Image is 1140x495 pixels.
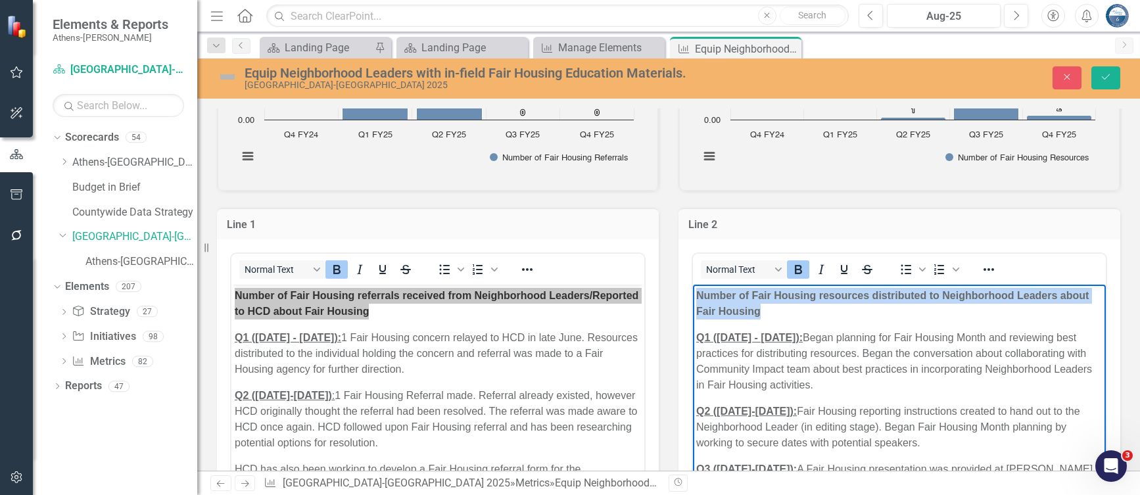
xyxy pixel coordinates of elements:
[695,41,798,57] div: Equip Neighborhood Leaders with in-field Fair Housing Education Materials.
[245,80,721,90] div: [GEOGRAPHIC_DATA]-[GEOGRAPHIC_DATA] 2025
[283,477,510,489] a: [GEOGRAPHIC_DATA]-[GEOGRAPHIC_DATA] 2025
[53,32,168,43] small: Athens-[PERSON_NAME]
[348,260,371,279] button: Italic
[706,264,771,275] span: Normal Text
[264,476,659,491] div: » »
[325,260,348,279] button: Bold
[787,260,809,279] button: Bold
[143,331,164,342] div: 98
[881,117,946,120] path: Q2 FY25, 1. Number of Fair Housing Resources.
[53,16,168,32] span: Elements & Reports
[856,260,878,279] button: Strikethrough
[978,260,1000,279] button: Reveal or hide additional toolbar items
[1042,131,1076,139] text: Q4 FY25
[506,131,540,139] text: Q3 FY25
[217,66,238,87] img: Not Defined
[536,39,661,56] a: Manage Elements
[1095,450,1127,482] iframe: Intercom live chat
[700,147,719,166] button: View chart menu, Chart
[928,260,961,279] div: Numbered list
[72,329,135,344] a: Initiatives
[85,254,197,270] a: Athens-[GEOGRAPHIC_DATA] 2023
[1057,105,1061,112] text: 2
[521,109,525,117] text: 0
[245,66,721,80] div: Equip Neighborhood Leaders with in-field Fair Housing Education Materials.
[65,279,109,295] a: Elements
[516,260,538,279] button: Reveal or hide additional toolbar items
[358,131,392,139] text: Q1 FY25
[72,354,125,369] a: Metrics
[833,260,855,279] button: Underline
[580,131,614,139] text: Q4 FY25
[132,356,153,367] div: 82
[558,39,661,56] div: Manage Elements
[227,219,649,231] h3: Line 1
[72,304,130,319] a: Strategy
[72,180,197,195] a: Budget in Brief
[3,177,410,256] p: A Fair Housing presentation was provided at [PERSON_NAME][GEOGRAPHIC_DATA] for the parents' month...
[1122,450,1133,461] span: 3
[400,39,525,56] a: Landing Page
[108,381,130,392] div: 47
[810,260,832,279] button: Italic
[238,116,254,125] text: 0.00
[945,153,1090,162] button: Show Number of Fair Housing Resources
[285,39,371,56] div: Landing Page
[595,109,599,117] text: 0
[65,379,102,394] a: Reports
[3,179,104,190] strong: Q3 ([DATE]-[DATE]):
[823,131,857,139] text: Q1 FY25
[515,477,550,489] a: Metrics
[137,306,158,318] div: 27
[969,131,1003,139] text: Q3 FY25
[895,260,928,279] div: Bullet list
[896,131,930,139] text: Q2 FY25
[421,39,525,56] div: Landing Page
[1027,115,1092,120] path: Q4 FY25, 2. Number of Fair Housing Resources.
[798,10,826,20] span: Search
[704,116,721,125] text: 0.00
[750,131,784,139] text: Q4 FY24
[245,264,309,275] span: Normal Text
[891,9,996,24] div: Aug-25
[65,130,119,145] a: Scorecards
[263,39,371,56] a: Landing Page
[239,260,325,279] button: Block Normal Text
[555,477,905,489] div: Equip Neighborhood Leaders with in-field Fair Housing Education Materials.
[780,7,845,25] button: Search
[371,260,394,279] button: Underline
[688,219,1110,231] h3: Line 2
[72,155,197,170] a: Athens-[GEOGRAPHIC_DATA] 2026
[467,260,500,279] div: Numbered list
[126,132,147,143] div: 54
[432,131,466,139] text: Q2 FY25
[72,205,197,220] a: Countywide Data Strategy
[3,177,410,240] p: HCD has also been working to develop a Fair Housing referral form for the Neighborhood Leaders to...
[394,260,417,279] button: Strikethrough
[284,131,318,139] text: Q4 FY24
[911,106,915,114] text: 1
[701,260,786,279] button: Block Normal Text
[116,281,141,293] div: 207
[490,153,629,162] button: Show Number of Fair Housing Referrals
[1105,4,1129,28] img: Andy Minish
[53,62,184,78] a: [GEOGRAPHIC_DATA]-[GEOGRAPHIC_DATA] 2025
[887,4,1001,28] button: Aug-25
[7,14,30,37] img: ClearPoint Strategy
[266,5,849,28] input: Search ClearPoint...
[53,94,184,117] input: Search Below...
[239,147,257,166] button: View chart menu, Chart
[433,260,466,279] div: Bullet list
